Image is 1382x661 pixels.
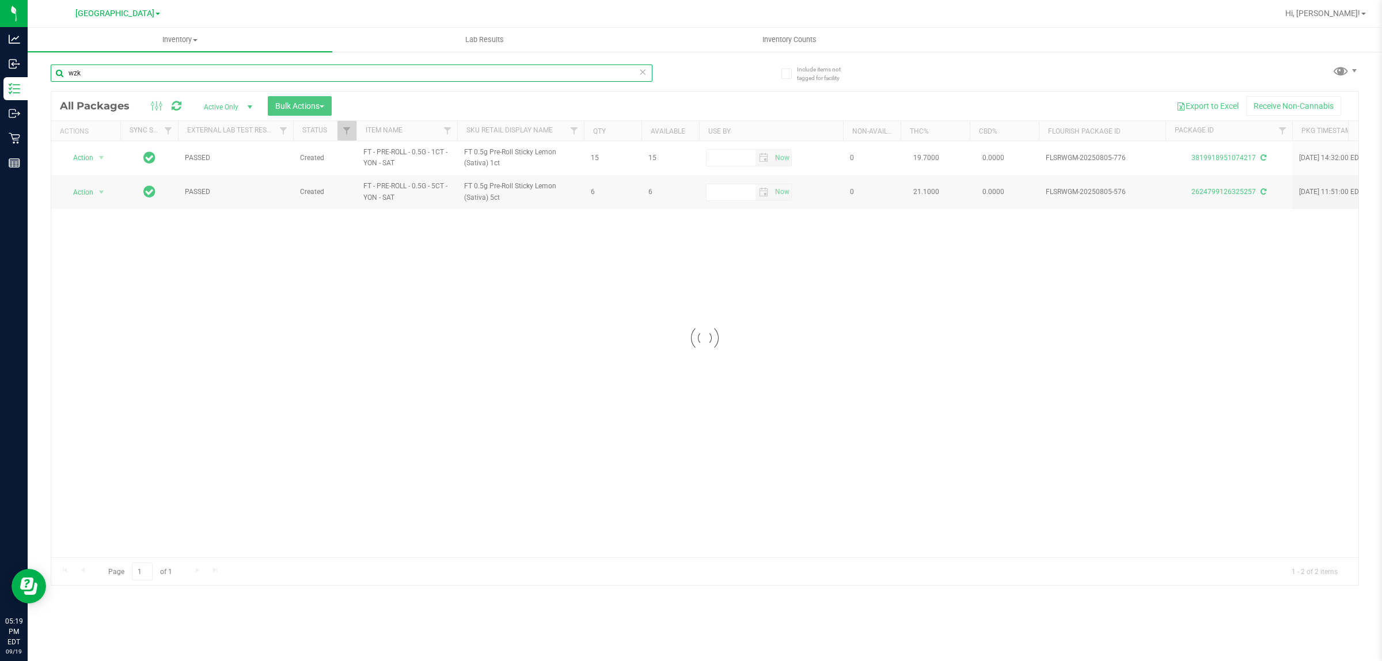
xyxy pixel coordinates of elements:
[75,9,154,18] span: [GEOGRAPHIC_DATA]
[9,33,20,45] inline-svg: Analytics
[450,35,519,45] span: Lab Results
[747,35,832,45] span: Inventory Counts
[1285,9,1360,18] span: Hi, [PERSON_NAME]!
[51,64,652,82] input: Search Package ID, Item Name, SKU, Lot or Part Number...
[12,569,46,603] iframe: Resource center
[637,28,941,52] a: Inventory Counts
[9,132,20,144] inline-svg: Retail
[28,35,332,45] span: Inventory
[9,157,20,169] inline-svg: Reports
[9,83,20,94] inline-svg: Inventory
[797,65,855,82] span: Include items not tagged for facility
[639,64,647,79] span: Clear
[5,616,22,647] p: 05:19 PM EDT
[9,58,20,70] inline-svg: Inbound
[332,28,637,52] a: Lab Results
[5,647,22,656] p: 09/19
[9,108,20,119] inline-svg: Outbound
[28,28,332,52] a: Inventory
